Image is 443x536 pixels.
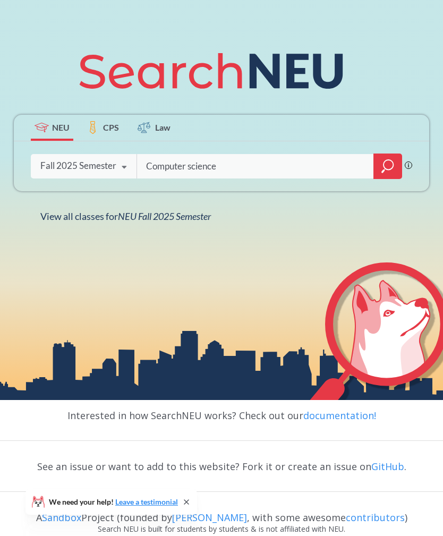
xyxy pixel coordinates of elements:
span: Law [155,121,171,133]
a: contributors [346,511,405,524]
span: View all classes for [40,210,211,222]
a: documentation! [303,409,376,422]
span: NEU Fall 2025 Semester [118,210,211,222]
input: Class, professor, course number, "phrase" [145,155,366,177]
span: CPS [103,121,119,133]
a: [PERSON_NAME] [172,511,247,524]
a: Sandbox [42,511,81,524]
svg: magnifying glass [381,159,394,174]
div: magnifying glass [373,154,402,179]
a: GitHub [371,460,404,473]
div: Fall 2025 Semester [40,160,116,172]
span: NEU [52,121,70,133]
